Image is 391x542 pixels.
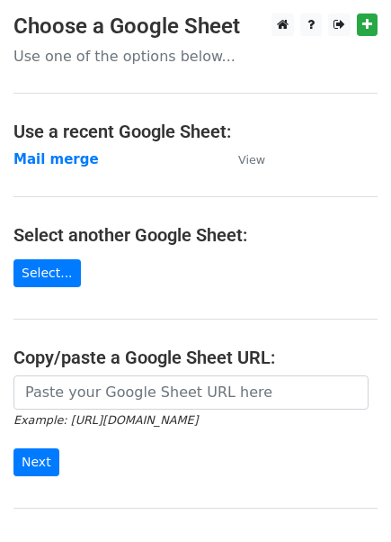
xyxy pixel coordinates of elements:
[13,14,378,40] h3: Choose a Google Sheet
[13,347,378,368] h4: Copy/paste a Google Sheet URL:
[13,259,81,287] a: Select...
[13,375,369,410] input: Paste your Google Sheet URL here
[13,121,378,142] h4: Use a recent Google Sheet:
[238,153,265,167] small: View
[13,448,59,476] input: Next
[13,151,99,167] a: Mail merge
[13,224,378,246] h4: Select another Google Sheet:
[13,47,378,66] p: Use one of the options below...
[13,413,198,427] small: Example: [URL][DOMAIN_NAME]
[220,151,265,167] a: View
